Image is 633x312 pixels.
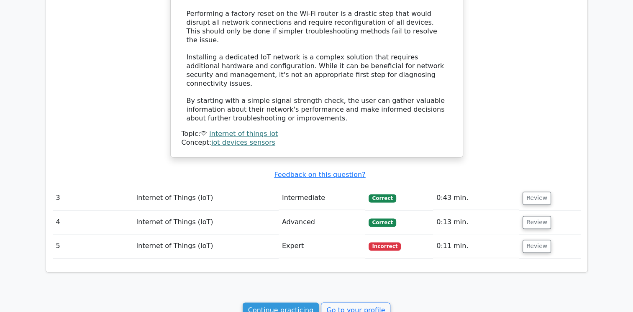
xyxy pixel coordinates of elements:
[369,218,396,227] span: Correct
[523,240,551,253] button: Review
[133,234,279,258] td: Internet of Things (IoT)
[209,130,278,138] a: internet of things iot
[369,242,401,251] span: Incorrect
[53,234,133,258] td: 5
[523,192,551,205] button: Review
[211,138,275,146] a: iot devices sensors
[133,210,279,234] td: Internet of Things (IoT)
[369,194,396,202] span: Correct
[279,186,366,210] td: Intermediate
[53,186,133,210] td: 3
[279,234,366,258] td: Expert
[523,216,551,229] button: Review
[279,210,366,234] td: Advanced
[53,210,133,234] td: 4
[182,130,452,138] div: Topic:
[274,171,365,179] a: Feedback on this question?
[433,234,519,258] td: 0:11 min.
[182,138,452,147] div: Concept:
[133,186,279,210] td: Internet of Things (IoT)
[433,210,519,234] td: 0:13 min.
[433,186,519,210] td: 0:43 min.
